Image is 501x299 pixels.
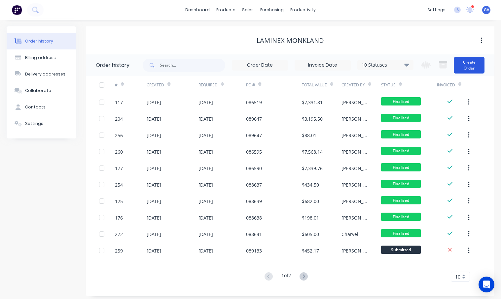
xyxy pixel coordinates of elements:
div: [PERSON_NAME] [341,148,368,155]
div: [DATE] [147,99,161,106]
div: Status [381,82,396,88]
div: Open Intercom Messenger [479,277,494,292]
div: productivity [287,5,319,15]
button: Settings [7,115,76,132]
div: [PERSON_NAME] [341,214,368,221]
div: Laminex Monkland [257,37,324,45]
span: GV [484,7,489,13]
div: [PERSON_NAME] [341,132,368,139]
div: 259 [115,247,123,254]
div: $7,339.76 [302,165,323,172]
div: PO # [246,76,302,94]
div: Total Value [302,82,327,88]
div: [DATE] [147,231,161,238]
div: [DATE] [147,247,161,254]
div: products [213,5,239,15]
div: $7,331.81 [302,99,323,106]
div: $3,195.50 [302,115,323,122]
div: $452.17 [302,247,319,254]
div: [DATE] [198,115,213,122]
div: 088639 [246,198,262,205]
button: Delivery addresses [7,66,76,82]
div: Required [198,82,218,88]
div: [PERSON_NAME] [341,115,368,122]
span: Finalised [381,114,421,122]
div: Created By [341,76,381,94]
span: Finalised [381,180,421,188]
div: 086519 [246,99,262,106]
div: Delivery addresses [25,71,65,77]
div: [DATE] [198,148,213,155]
div: Order history [25,38,53,44]
div: Settings [25,121,43,127]
div: [DATE] [147,181,161,188]
span: 10 [455,273,460,280]
div: 204 [115,115,123,122]
div: Order history [96,61,129,69]
span: Finalised [381,130,421,138]
div: [DATE] [147,132,161,139]
button: Billing address [7,49,76,66]
div: $198.01 [302,214,319,221]
div: $682.00 [302,198,319,205]
div: [DATE] [198,181,213,188]
span: Finalised [381,196,421,204]
input: Invoice Date [295,60,350,70]
div: 089647 [246,132,262,139]
div: [PERSON_NAME] [341,99,368,106]
div: Status [381,76,437,94]
div: [DATE] [198,165,213,172]
span: Finalised [381,147,421,155]
div: 1 of 2 [281,272,291,282]
div: 089647 [246,115,262,122]
a: dashboard [182,5,213,15]
div: $88.01 [302,132,316,139]
div: Billing address [25,55,56,61]
div: Required [198,76,246,94]
div: Invoiced [437,76,469,94]
div: 260 [115,148,123,155]
div: 176 [115,214,123,221]
div: Collaborate [25,88,51,94]
button: Contacts [7,99,76,115]
div: [PERSON_NAME] [341,247,368,254]
span: Finalised [381,163,421,171]
div: Total Value [302,76,341,94]
button: Order history [7,33,76,49]
div: [DATE] [198,132,213,139]
span: Finalised [381,97,421,105]
div: settings [424,5,449,15]
div: 125 [115,198,123,205]
div: [DATE] [147,198,161,205]
div: 086590 [246,165,262,172]
img: Factory [12,5,22,15]
div: 117 [115,99,123,106]
div: $434.50 [302,181,319,188]
div: 088641 [246,231,262,238]
div: 256 [115,132,123,139]
div: PO # [246,82,255,88]
input: Search... [160,59,225,72]
span: Finalised [381,213,421,221]
div: sales [239,5,257,15]
input: Order Date [232,60,288,70]
div: Contacts [25,104,46,110]
span: Submitted [381,246,421,254]
div: $7,568.14 [302,148,323,155]
div: Invoiced [437,82,455,88]
button: Collaborate [7,82,76,99]
div: 088638 [246,214,262,221]
div: [DATE] [198,231,213,238]
div: 088637 [246,181,262,188]
div: 254 [115,181,123,188]
span: Finalised [381,229,421,237]
div: [DATE] [147,148,161,155]
div: Created By [341,82,365,88]
div: [DATE] [147,214,161,221]
div: purchasing [257,5,287,15]
div: Charvel [341,231,358,238]
div: # [115,82,118,88]
div: [DATE] [147,165,161,172]
div: Created [147,76,198,94]
div: [DATE] [147,115,161,122]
